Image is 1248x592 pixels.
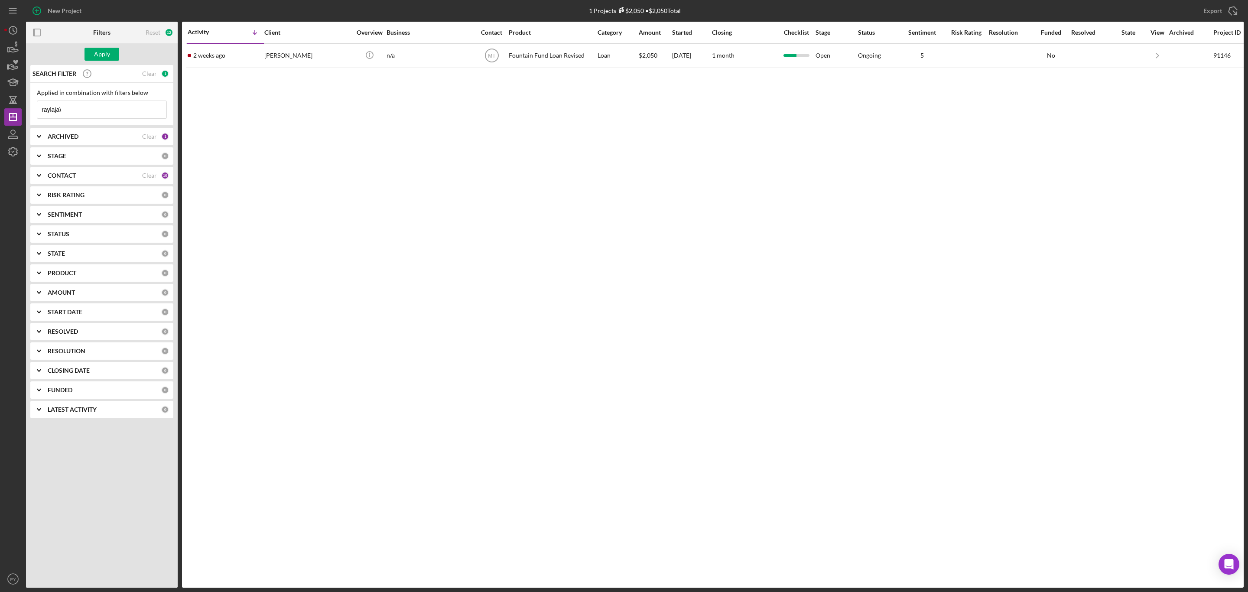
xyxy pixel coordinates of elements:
div: 0 [161,152,169,160]
b: Filters [93,29,110,36]
div: Funded [1031,29,1070,36]
div: Open Intercom Messenger [1219,554,1239,575]
text: MT [488,53,496,59]
div: 0 [161,269,169,277]
div: Export [1203,2,1222,20]
div: Category [598,29,638,36]
div: $2,050 [616,7,644,14]
b: START DATE [48,309,82,316]
div: Resolved [1071,29,1110,36]
div: Amount [639,29,671,36]
div: Fountain Fund Loan Revised [509,44,595,67]
div: Stage [816,29,857,36]
div: 0 [161,191,169,199]
div: 0 [161,406,169,413]
span: $2,050 [639,52,657,59]
div: Business [387,29,473,36]
button: Apply [84,48,119,61]
time: 1 month [712,52,734,59]
div: Open [816,44,857,67]
div: [DATE] [672,44,711,67]
text: PY [10,577,16,582]
div: 10 [161,172,169,179]
div: 0 [161,308,169,316]
b: CLOSING DATE [48,367,90,374]
div: View [1147,29,1168,36]
button: Export [1195,2,1244,20]
div: 0 [161,230,169,238]
b: RESOLVED [48,328,78,335]
div: 5 [900,52,944,59]
b: PRODUCT [48,270,76,276]
b: ARCHIVED [48,133,78,140]
div: Archived [1169,29,1212,36]
div: 0 [161,211,169,218]
div: 1 [161,70,169,78]
div: 0 [161,289,169,296]
div: 91146 [1213,44,1248,67]
div: Started [672,29,711,36]
b: RESOLUTION [48,348,85,355]
div: Activity [188,29,226,36]
div: Clear [142,133,157,140]
b: FUNDED [48,387,72,394]
b: LATEST ACTIVITY [48,406,97,413]
b: RISK RATING [48,192,84,198]
b: CONTACT [48,172,76,179]
div: State [1111,29,1146,36]
div: Loan [598,44,638,67]
div: 1 [161,133,169,140]
div: Overview [353,29,386,36]
div: 0 [161,328,169,335]
b: STATE [48,250,65,257]
div: 12 [165,28,173,37]
div: Ongoing [858,52,881,59]
div: Product [509,29,595,36]
div: 1 Projects • $2,050 Total [589,7,681,14]
div: 0 [161,347,169,355]
div: Closing [712,29,777,36]
div: Status [858,29,900,36]
div: 0 [161,250,169,257]
div: [PERSON_NAME] [264,44,351,67]
button: PY [4,570,22,588]
div: Risk Rating [945,29,988,36]
div: Checklist [778,29,815,36]
b: STAGE [48,153,66,159]
div: n/a [387,44,473,67]
div: No [1031,52,1070,59]
div: Clear [142,172,157,179]
b: AMOUNT [48,289,75,296]
div: Project ID [1213,29,1248,36]
div: Sentiment [900,29,944,36]
b: STATUS [48,231,69,237]
div: New Project [48,2,81,20]
div: Resolution [989,29,1030,36]
button: New Project [26,2,90,20]
div: Applied in combination with filters below [37,89,167,96]
div: Reset [146,29,160,36]
div: 0 [161,367,169,374]
b: SEARCH FILTER [32,70,76,77]
div: Client [264,29,351,36]
div: Apply [94,48,110,61]
time: 2025-09-08 16:26 [193,52,225,59]
div: Clear [142,70,157,77]
div: 0 [161,386,169,394]
b: SENTIMENT [48,211,82,218]
div: Contact [475,29,508,36]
